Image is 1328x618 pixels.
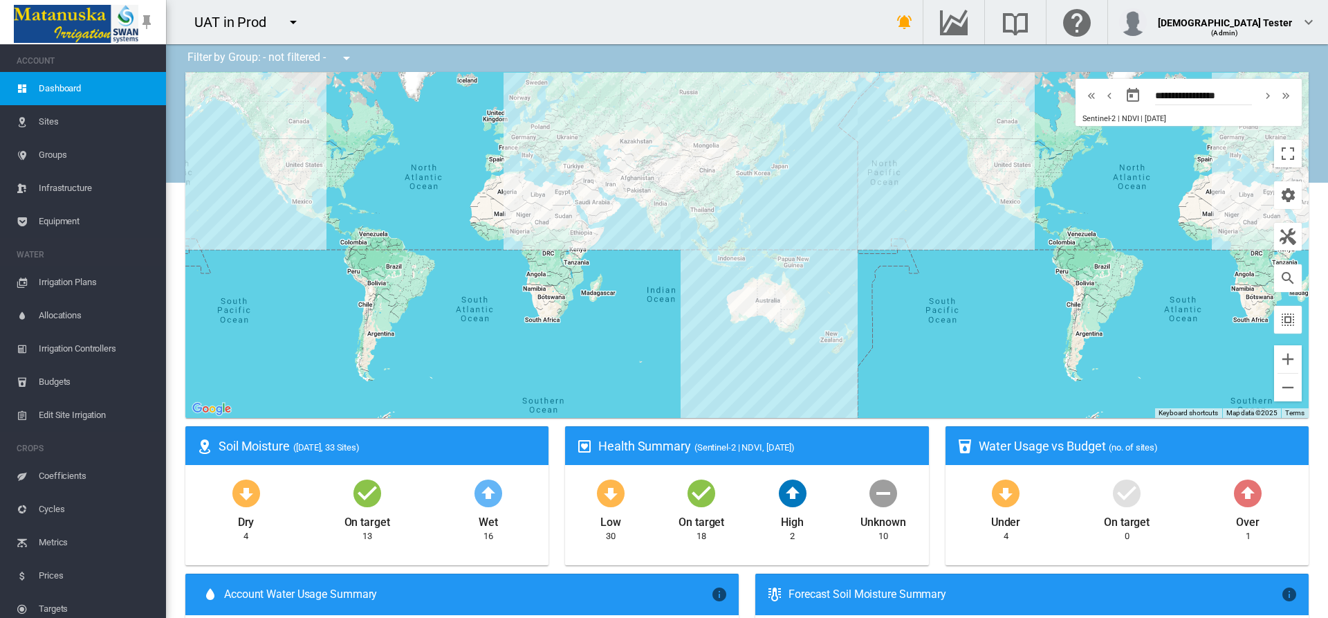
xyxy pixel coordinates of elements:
[39,72,155,105] span: Dashboard
[891,8,919,36] button: icon-bell-ring
[39,460,155,493] span: Coefficients
[766,586,783,603] md-icon: icon-thermometer-lines
[1274,374,1302,401] button: Zoom out
[1236,509,1260,530] div: Over
[344,509,390,530] div: On target
[1102,87,1117,104] md-icon: icon-chevron-left
[694,442,795,453] span: (Sentinel-2 | NDVI, [DATE])
[1260,87,1275,104] md-icon: icon-chevron-right
[790,530,795,543] div: 2
[1060,14,1094,30] md-icon: Click here for help
[472,476,505,509] md-icon: icon-arrow-up-bold-circle
[1246,530,1251,543] div: 1
[1082,87,1100,104] button: icon-chevron-double-left
[39,205,155,238] span: Equipment
[1280,270,1296,287] md-icon: icon-magnify
[333,44,360,72] button: icon-menu-down
[776,476,809,509] md-icon: icon-arrow-up-bold-circle
[230,476,263,509] md-icon: icon-arrow-down-bold-circle
[189,400,234,418] a: Open this area in Google Maps (opens a new window)
[606,530,616,543] div: 30
[39,399,155,432] span: Edit Site Irrigation
[1278,87,1293,104] md-icon: icon-chevron-double-right
[293,442,360,453] span: ([DATE], 33 Sites)
[479,509,498,530] div: Wet
[1158,10,1293,24] div: [DEMOGRAPHIC_DATA] Tester
[937,14,970,30] md-icon: Go to the Data Hub
[17,244,155,266] span: WATER
[788,587,1281,602] div: Forecast Soil Moisture Summary
[1274,264,1302,292] button: icon-magnify
[1277,87,1295,104] button: icon-chevron-double-right
[1274,181,1302,209] button: icon-cog
[219,437,537,455] div: Soil Moisture
[39,299,155,332] span: Allocations
[39,105,155,138] span: Sites
[1274,140,1302,167] button: Toggle fullscreen view
[39,332,155,365] span: Irrigation Controllers
[14,5,138,43] img: Matanuska_LOGO.png
[878,530,888,543] div: 10
[781,509,804,530] div: High
[39,559,155,592] span: Prices
[194,12,279,32] div: UAT in Prod
[1004,530,1008,543] div: 4
[1119,8,1147,36] img: profile.jpg
[362,530,372,543] div: 13
[1110,476,1143,509] md-icon: icon-checkbox-marked-circle
[957,438,973,455] md-icon: icon-cup-water
[483,530,493,543] div: 16
[39,138,155,172] span: Groups
[285,14,302,30] md-icon: icon-menu-down
[598,437,917,455] div: Health Summary
[39,526,155,559] span: Metrics
[1226,409,1278,417] span: Map data ©2025
[867,476,900,509] md-icon: icon-minus-circle
[238,509,255,530] div: Dry
[1084,87,1099,104] md-icon: icon-chevron-double-left
[1125,530,1129,543] div: 0
[17,50,155,72] span: ACCOUNT
[1159,408,1218,418] button: Keyboard shortcuts
[138,14,155,30] md-icon: icon-pin
[1100,87,1118,104] button: icon-chevron-left
[600,509,621,530] div: Low
[896,14,913,30] md-icon: icon-bell-ring
[1280,187,1296,203] md-icon: icon-cog
[1274,345,1302,373] button: Zoom in
[1109,442,1158,453] span: (no. of sites)
[860,509,905,530] div: Unknown
[17,437,155,460] span: CROPS
[39,172,155,205] span: Infrastructure
[39,493,155,526] span: Cycles
[1104,509,1150,530] div: On target
[39,365,155,399] span: Budgets
[1141,114,1165,123] span: | [DATE]
[679,509,724,530] div: On target
[202,586,219,603] md-icon: icon-water
[39,266,155,299] span: Irrigation Plans
[1231,476,1264,509] md-icon: icon-arrow-up-bold-circle
[338,50,355,66] md-icon: icon-menu-down
[1274,306,1302,334] button: icon-select-all
[1119,82,1147,109] button: md-calendar
[991,509,1021,530] div: Under
[697,530,706,543] div: 18
[576,438,593,455] md-icon: icon-heart-box-outline
[685,476,718,509] md-icon: icon-checkbox-marked-circle
[189,400,234,418] img: Google
[177,44,365,72] div: Filter by Group: - not filtered -
[1211,29,1238,37] span: (Admin)
[1281,586,1298,603] md-icon: icon-information
[351,476,384,509] md-icon: icon-checkbox-marked-circle
[279,8,307,36] button: icon-menu-down
[1082,114,1138,123] span: Sentinel-2 | NDVI
[711,586,728,603] md-icon: icon-information
[243,530,248,543] div: 4
[1300,14,1317,30] md-icon: icon-chevron-down
[1280,311,1296,328] md-icon: icon-select-all
[999,14,1032,30] md-icon: Search the knowledge base
[1259,87,1277,104] button: icon-chevron-right
[989,476,1022,509] md-icon: icon-arrow-down-bold-circle
[224,587,711,602] span: Account Water Usage Summary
